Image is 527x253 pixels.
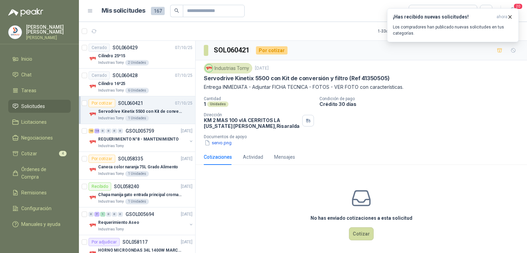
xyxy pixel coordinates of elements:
[79,41,195,69] a: CerradoSOL06042907/10/25 Company LogoCilindro 25*15Industrias Tomy2 Unidades
[125,60,149,65] div: 2 Unidades
[113,73,138,78] p: SOL060428
[204,117,300,129] p: KM 2 MAS 100 vIA CERRITOS LA [US_STATE] [PERSON_NAME] , Risaralda
[319,96,524,101] p: Condición de pago
[256,46,288,55] div: Por cotizar
[21,134,53,142] span: Negociaciones
[125,116,149,121] div: 1 Unidades
[378,26,418,37] div: 1 - 33 de 33
[89,138,97,146] img: Company Logo
[106,129,111,133] div: 0
[98,60,124,65] p: Industrias Tomy
[98,81,125,87] p: Cilindro 16*25
[89,55,97,63] img: Company Logo
[21,220,60,228] span: Manuales y ayuda
[8,100,71,113] a: Solicitudes
[393,24,513,36] p: Los compradores han publicado nuevas solicitudes en tus categorías.
[113,45,138,50] p: SOL060429
[89,238,120,246] div: Por adjudicar
[98,53,125,59] p: Cilindro 25*15
[513,3,523,10] span: 20
[114,184,139,189] p: SOL058240
[125,171,149,177] div: 1 Unidades
[118,156,143,161] p: SOL058335
[387,8,519,42] button: ¡Has recibido nuevas solicitudes!ahora Los compradores han publicado nuevas solicitudes en tus ca...
[393,14,494,20] h3: ¡Has recibido nuevas solicitudes!
[79,96,195,124] a: Por cotizarSOL06042107/10/25 Company LogoServodrive Kinetix 5500 con Kit de conversión y filtro (...
[204,83,519,91] p: Entrega INMEDIATA - Adjuntar FICHA TECNICA - FOTOS - VER FOTO con características.
[413,7,428,15] div: Todas
[8,52,71,65] a: Inicio
[319,101,524,107] p: Crédito 30 días
[506,5,519,17] button: 20
[89,71,110,80] div: Cerrado
[89,193,97,202] img: Company Logo
[89,129,94,133] div: 16
[8,131,71,144] a: Negociaciones
[21,87,36,94] span: Tareas
[89,166,97,174] img: Company Logo
[122,240,148,244] p: SOL058117
[204,101,206,107] p: 1
[125,88,149,93] div: 6 Unidades
[21,55,32,63] span: Inicio
[8,202,71,215] a: Configuración
[59,151,67,156] span: 4
[89,221,97,229] img: Company Logo
[151,7,165,15] span: 167
[102,6,145,16] h1: Mis solicitudes
[118,101,143,106] p: SOL060421
[126,129,154,133] p: GSOL005759
[174,8,179,13] span: search
[26,25,71,34] p: [PERSON_NAME] [PERSON_NAME]
[89,82,97,91] img: Company Logo
[21,150,37,157] span: Cotizar
[9,26,22,39] img: Company Logo
[205,64,213,72] img: Company Logo
[112,129,117,133] div: 0
[89,182,111,191] div: Recibido
[125,199,149,204] div: 1 Unidades
[8,68,71,81] a: Chat
[98,219,139,226] p: Requerimiento Aseo
[98,136,179,143] p: REQUERIMIENTO N°8 - MANTENIMIENTO
[311,214,412,222] h3: No has enviado cotizaciones a esta solicitud
[21,166,64,181] span: Órdenes de Compra
[214,45,250,56] h3: SOL060421
[274,153,295,161] div: Mensajes
[255,65,269,72] p: [DATE]
[100,212,105,217] div: 1
[8,116,71,129] a: Licitaciones
[26,36,71,40] p: [PERSON_NAME]
[79,69,195,96] a: CerradoSOL06042807/10/25 Company LogoCilindro 16*25Industrias Tomy6 Unidades
[8,163,71,183] a: Órdenes de Compra
[89,212,94,217] div: 0
[204,96,314,101] p: Cantidad
[204,134,524,139] p: Documentos de apoyo
[21,189,47,196] span: Remisiones
[98,227,124,232] p: Industrias Tomy
[98,108,184,115] p: Servodrive Kinetix 5500 con Kit de conversión y filtro (Ref 41350505)
[181,239,192,245] p: [DATE]
[243,153,263,161] div: Actividad
[98,164,178,170] p: Caneca color naranja 75L Grado Alimento
[8,8,43,16] img: Logo peakr
[204,153,232,161] div: Cotizaciones
[21,205,51,212] span: Configuración
[112,212,117,217] div: 0
[8,147,71,160] a: Cotizar4
[181,211,192,218] p: [DATE]
[21,103,45,110] span: Solicitudes
[94,129,99,133] div: 14
[204,112,300,117] p: Dirección
[175,100,192,107] p: 07/10/25
[21,71,32,79] span: Chat
[118,212,123,217] div: 0
[79,152,195,180] a: Por cotizarSOL058335[DATE] Company LogoCaneca color naranja 75L Grado AlimentoIndustrias Tomy1 Un...
[204,63,252,73] div: Industrias Tomy
[181,183,192,190] p: [DATE]
[204,139,232,146] button: servo.png
[98,192,184,198] p: Chapa manija gato entrada principal cromado mate llave de seguridad
[89,127,194,149] a: 16 14 0 0 0 0 GSOL005759[DATE] Company LogoREQUERIMIENTO N°8 - MANTENIMIENTOIndustrias Tomy
[126,212,154,217] p: GSOL005694
[89,210,194,232] a: 0 7 1 0 0 0 GSOL005694[DATE] Company LogoRequerimiento AseoIndustrias Tomy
